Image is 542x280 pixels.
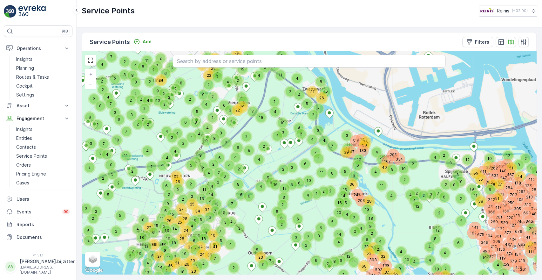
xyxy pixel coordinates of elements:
div: 4 [295,90,304,100]
div: 2 [233,76,237,80]
div: 7 [208,92,218,102]
div: 7 [314,104,323,113]
div: 2 [110,74,114,78]
div: 2 [167,133,177,142]
div: 7 [138,115,148,125]
div: 4 [292,74,302,83]
button: Asset [4,99,72,112]
span: − [89,81,92,86]
div: 2 [314,126,317,130]
button: Reinis(+02:00) [480,5,537,17]
div: 133 [358,146,362,150]
div: 4 [162,127,166,131]
div: 2 [296,129,300,133]
div: 8 [96,101,105,111]
p: Operations [17,45,60,52]
div: 7 [314,104,318,108]
div: 2 [145,77,155,87]
div: 4 [223,77,227,81]
div: 3 [216,128,226,138]
div: 7 [138,115,142,119]
div: 3 [178,139,188,148]
div: 8 [138,62,142,66]
div: 10 [153,96,163,105]
div: 2 [314,126,323,135]
p: Settings [16,92,34,98]
div: 2 [273,131,282,141]
div: 7 [107,52,116,62]
div: 2 [98,85,102,89]
div: 7 [311,147,321,157]
div: 2 [93,120,102,130]
div: 2 [89,94,99,104]
a: Cockpit [14,82,72,90]
div: 9 [199,90,208,100]
div: 2 [120,57,124,61]
div: 5 [115,115,119,119]
div: 4 [131,61,134,65]
div: 3 [120,70,124,74]
div: 2 [242,132,246,136]
div: 2 [98,85,108,95]
div: 2 [208,113,217,123]
div: 6 [161,69,165,73]
div: 3 [278,128,282,132]
div: 2 [133,119,137,123]
div: 2 [97,76,107,86]
div: 4 [187,133,196,142]
div: 2 [233,76,243,85]
input: Search by address or service points [173,55,446,68]
div: 4 [295,90,298,94]
div: 7 [213,72,217,76]
div: 8 [138,62,148,72]
div: 4 [131,61,140,70]
p: Cockpit [16,83,33,89]
div: 3 [86,139,90,143]
div: 29 [238,102,247,112]
div: 21 [210,54,214,58]
div: 2 [270,97,274,101]
div: 9 [153,86,157,90]
div: 2 [171,84,180,94]
div: 2 [140,104,144,108]
div: 2 [140,104,149,113]
div: 2 [308,110,312,114]
div: 2 [93,120,97,124]
div: 128 [357,135,361,139]
div: 2 [308,110,318,120]
div: 2 [160,100,164,104]
p: Filters [475,39,490,45]
div: 4 [223,77,233,87]
div: 3 [86,139,96,148]
div: 2 [152,61,156,65]
p: Engagement [17,115,60,122]
div: 2 [167,133,171,137]
div: 12 [203,53,207,56]
div: 8 [316,77,326,87]
div: 4 [254,71,258,75]
div: 11 [142,56,152,65]
div: 7 [213,68,216,72]
button: Add [131,38,154,46]
div: 11 [276,70,280,74]
div: 4 [319,136,323,140]
div: 7 [248,107,252,111]
div: 32 [198,60,207,70]
p: Asset [17,103,60,109]
div: 2 [242,132,251,141]
div: 26 [317,93,321,97]
div: 2 [126,96,136,105]
div: 18 [175,78,179,82]
div: 4 [194,129,204,139]
p: Insights [16,56,32,62]
div: 7 [248,107,258,116]
div: 3 [225,105,229,109]
div: 5 [159,89,163,92]
div: 4 [103,93,113,102]
div: 3 [225,105,235,115]
div: 295 [389,150,398,160]
a: Insights [14,125,72,134]
div: 50 [360,140,369,150]
div: 3 [127,110,131,114]
div: 6 [224,54,228,58]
